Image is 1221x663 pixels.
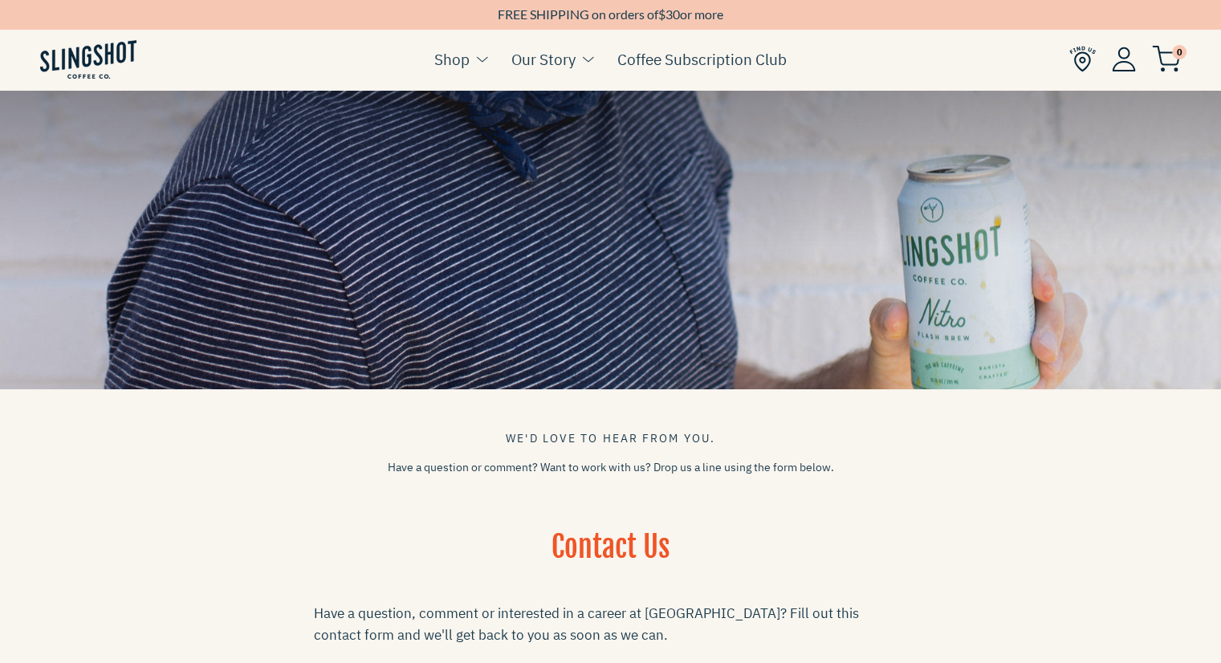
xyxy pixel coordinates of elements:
a: Coffee Subscription Club [617,47,787,71]
a: Our Story [511,47,576,71]
p: Have a question or comment? Want to work with us? Drop us a line using the form below. [314,459,908,476]
img: Find Us [1069,46,1096,72]
img: cart [1152,46,1181,72]
img: Account [1112,47,1136,71]
span: 30 [665,6,680,22]
div: Have a question, comment or interested in a career at [GEOGRAPHIC_DATA]? Fill out this contact fo... [314,603,908,646]
span: 0 [1172,45,1186,59]
a: 0 [1152,49,1181,68]
span: $ [658,6,665,22]
h1: Contact Us [314,527,908,588]
a: Shop [434,47,470,71]
div: We'd love to hear from you. [314,429,908,447]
